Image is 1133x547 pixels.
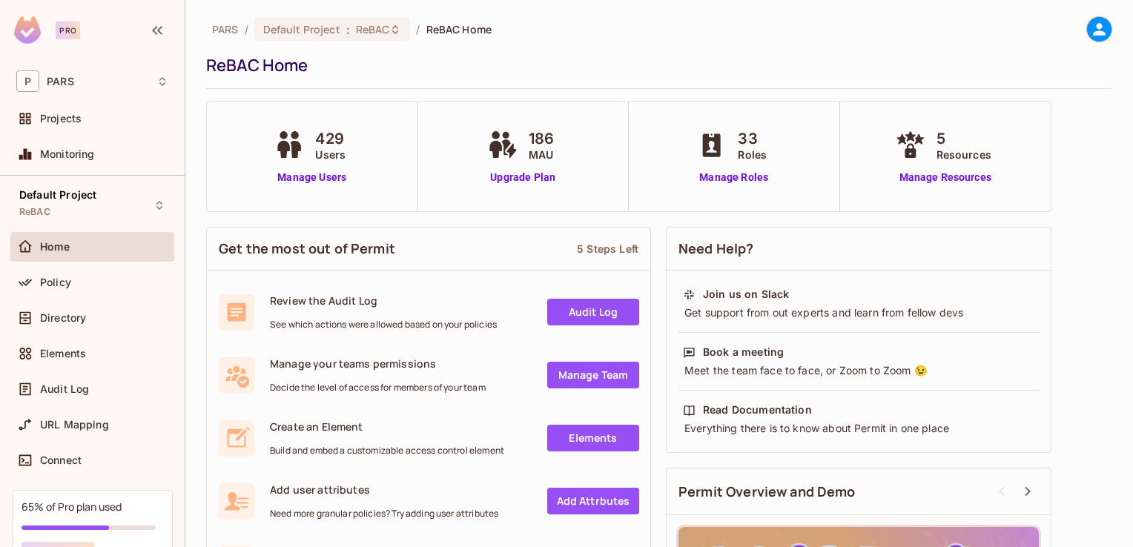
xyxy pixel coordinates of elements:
li: / [416,22,420,36]
span: Review the Audit Log [270,294,497,308]
span: Connect [40,454,82,466]
span: Resources [937,147,991,162]
span: : [346,24,351,36]
span: Monitoring [40,148,95,160]
div: 65% of Pro plan used [22,500,122,514]
span: Decide the level of access for members of your team [270,382,486,394]
span: 5 [937,127,991,150]
a: Elements [547,425,639,451]
span: Audit Log [40,383,89,395]
span: Directory [40,312,86,324]
a: Manage Resources [892,170,999,185]
div: Book a meeting [703,345,784,359]
span: Projects [40,113,82,125]
span: Default Project [263,22,340,36]
span: the active workspace [212,22,239,36]
div: Pro [56,21,80,39]
span: 186 [529,127,554,150]
a: Audit Log [547,299,639,325]
div: Get support from out experts and learn from fellow devs [683,305,1034,320]
span: ReBAC Home [426,22,492,36]
span: URL Mapping [40,419,109,431]
span: Need Help? [678,239,754,258]
a: Manage Roles [693,170,774,185]
li: / [245,22,248,36]
span: See which actions were allowed based on your policies [270,319,497,331]
span: Default Project [19,189,96,201]
span: ReBAC [19,206,50,218]
div: ReBAC Home [206,54,1105,76]
span: Permit Overview and Demo [678,483,856,501]
img: SReyMgAAAABJRU5ErkJggg== [14,16,41,44]
span: Workspace: PARS [47,76,74,87]
span: Elements [40,348,86,359]
span: Create an Element [270,420,504,434]
div: Read Documentation [703,402,812,417]
span: Add user attributes [270,483,498,497]
a: Add Attrbutes [547,488,639,514]
span: ReBAC [356,22,390,36]
span: Home [40,241,70,253]
span: 429 [315,127,346,150]
span: Build and embed a customizable access control element [270,445,504,457]
span: Manage your teams permissions [270,357,486,371]
div: Meet the team face to face, or Zoom to Zoom 😉 [683,363,1034,378]
span: Users [315,147,346,162]
div: Everything there is to know about Permit in one place [683,421,1034,436]
span: Get the most out of Permit [219,239,395,258]
span: 33 [738,127,767,150]
a: Manage Users [271,170,353,185]
div: 5 Steps Left [577,242,638,256]
div: Join us on Slack [703,287,789,302]
span: Policy [40,276,71,288]
span: Need more granular policies? Try adding user attributes [270,508,498,520]
span: P [16,70,39,92]
span: Roles [738,147,767,162]
span: MAU [529,147,554,162]
a: Upgrade Plan [484,170,561,185]
a: Manage Team [547,362,639,388]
